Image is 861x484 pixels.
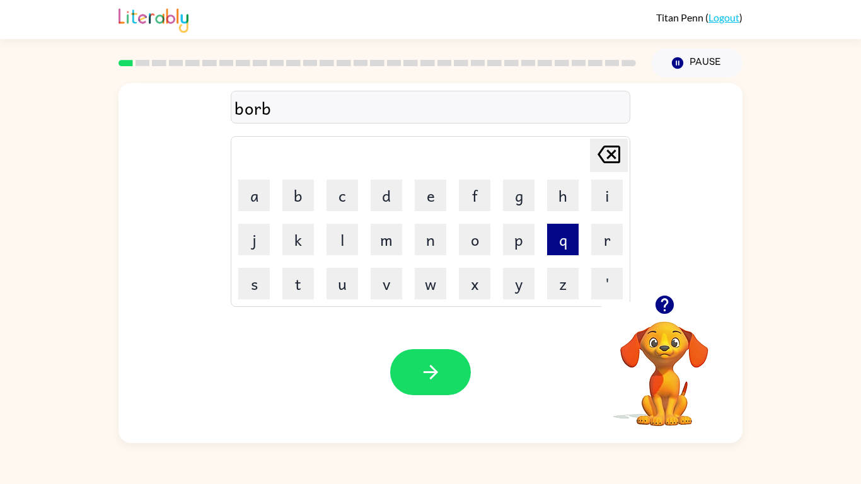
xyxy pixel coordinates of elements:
[326,268,358,299] button: u
[547,224,579,255] button: q
[234,95,627,121] div: borb
[656,11,705,23] span: Titan Penn
[326,180,358,211] button: c
[326,224,358,255] button: l
[415,268,446,299] button: w
[591,180,623,211] button: i
[459,180,490,211] button: f
[238,224,270,255] button: j
[547,268,579,299] button: z
[459,268,490,299] button: x
[282,180,314,211] button: b
[415,180,446,211] button: e
[415,224,446,255] button: n
[282,268,314,299] button: t
[591,268,623,299] button: '
[371,224,402,255] button: m
[282,224,314,255] button: k
[118,5,188,33] img: Literably
[651,49,743,78] button: Pause
[503,224,535,255] button: p
[238,268,270,299] button: s
[371,180,402,211] button: d
[656,11,743,23] div: ( )
[591,224,623,255] button: r
[547,180,579,211] button: h
[238,180,270,211] button: a
[371,268,402,299] button: v
[503,180,535,211] button: g
[503,268,535,299] button: y
[708,11,739,23] a: Logout
[601,302,727,428] video: Your browser must support playing .mp4 files to use Literably. Please try using another browser.
[459,224,490,255] button: o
